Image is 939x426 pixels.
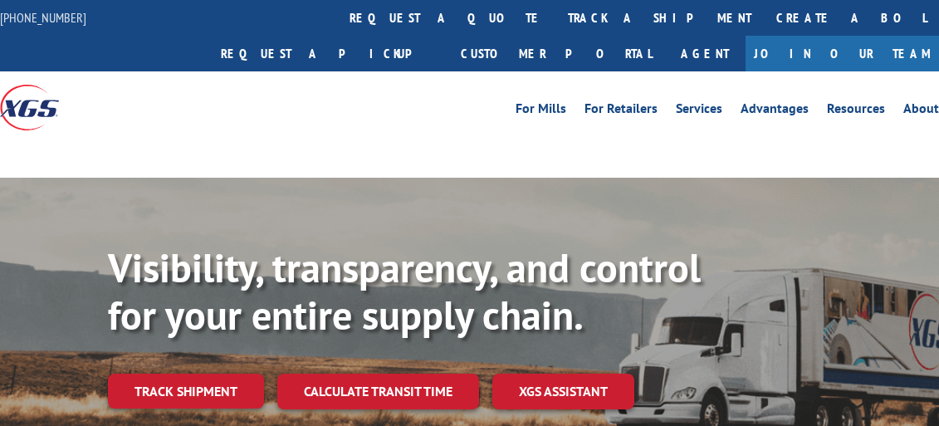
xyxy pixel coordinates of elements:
[516,102,566,120] a: For Mills
[584,102,658,120] a: For Retailers
[664,36,746,71] a: Agent
[492,374,634,409] a: XGS ASSISTANT
[277,374,479,409] a: Calculate transit time
[741,102,809,120] a: Advantages
[827,102,885,120] a: Resources
[208,36,448,71] a: Request a pickup
[903,102,939,120] a: About
[676,102,722,120] a: Services
[108,374,264,409] a: Track shipment
[746,36,939,71] a: Join Our Team
[108,242,701,341] b: Visibility, transparency, and control for your entire supply chain.
[448,36,664,71] a: Customer Portal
